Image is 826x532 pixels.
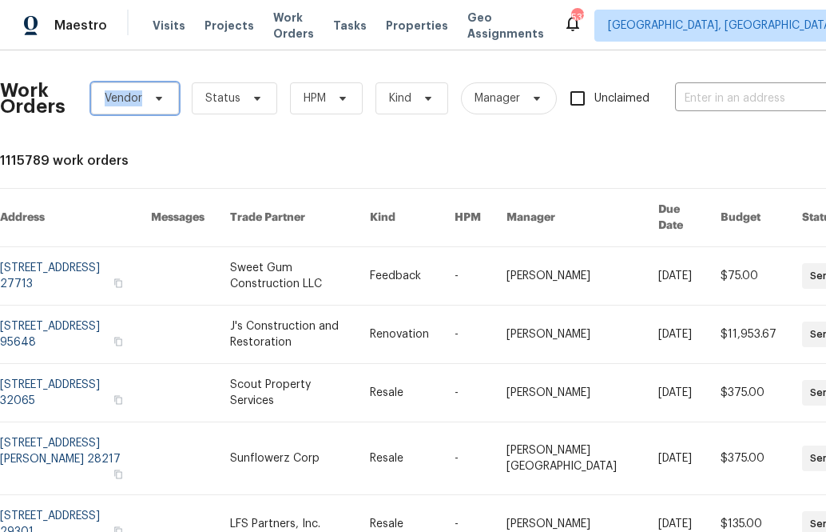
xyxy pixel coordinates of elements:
td: - [442,306,494,364]
th: Kind [357,189,442,247]
td: - [442,247,494,306]
td: Resale [357,422,442,495]
span: HPM [304,90,326,106]
span: Vendor [105,90,142,106]
span: Manager [475,90,520,106]
span: Geo Assignments [467,10,544,42]
button: Copy Address [111,393,125,407]
span: Unclaimed [594,90,649,107]
span: Status [205,90,240,106]
td: [PERSON_NAME] [494,306,645,364]
td: Resale [357,364,442,422]
button: Copy Address [111,334,125,349]
td: - [442,364,494,422]
span: Maestro [54,18,107,34]
td: Feedback [357,247,442,306]
th: Messages [138,189,217,247]
span: Projects [205,18,254,34]
td: [PERSON_NAME][GEOGRAPHIC_DATA] [494,422,645,495]
td: Sweet Gum Construction LLC [217,247,357,306]
td: Sunflowerz Corp [217,422,357,495]
td: Scout Property Services [217,364,357,422]
td: [PERSON_NAME] [494,364,645,422]
span: Properties [386,18,448,34]
td: Renovation [357,306,442,364]
button: Copy Address [111,276,125,290]
span: Visits [153,18,185,34]
td: J's Construction and Restoration [217,306,357,364]
span: Tasks [333,20,367,31]
td: [PERSON_NAME] [494,247,645,306]
th: HPM [442,189,494,247]
th: Manager [494,189,645,247]
th: Budget [708,189,789,247]
button: Copy Address [111,467,125,482]
div: 537 [571,10,582,26]
span: Work Orders [273,10,314,42]
span: Kind [389,90,411,106]
th: Due Date [645,189,708,247]
td: - [442,422,494,495]
th: Trade Partner [217,189,357,247]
